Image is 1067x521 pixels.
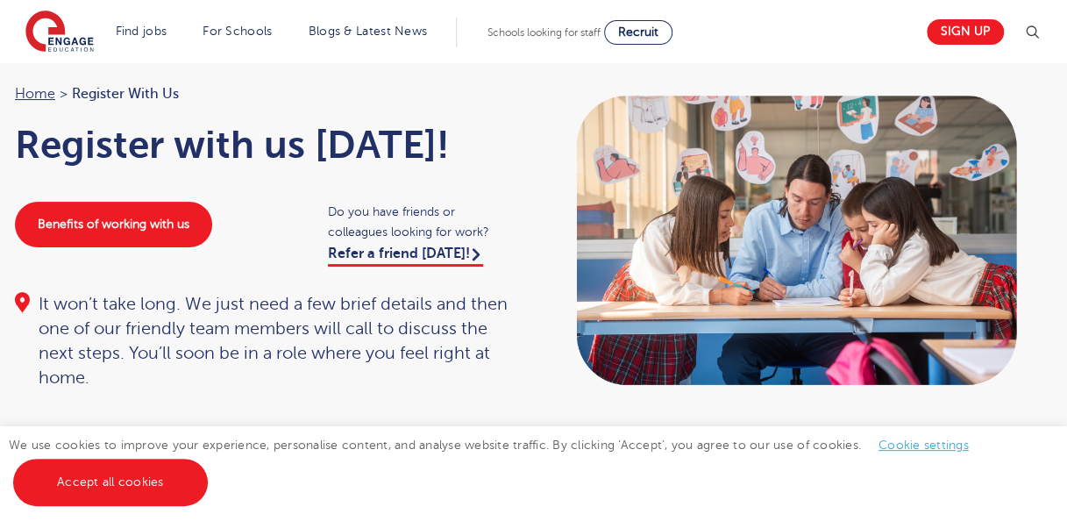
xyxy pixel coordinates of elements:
[116,25,167,38] a: Find jobs
[25,11,94,54] img: Engage Education
[9,439,986,489] span: We use cookies to improve your experience, personalise content, and analyse website traffic. By c...
[309,25,428,38] a: Blogs & Latest News
[328,246,483,267] a: Refer a friend [DATE]!
[878,439,969,452] a: Cookie settings
[15,202,212,247] a: Benefits of working with us
[328,202,516,242] span: Do you have friends or colleagues looking for work?
[13,459,208,506] a: Accept all cookies
[604,20,672,45] a: Recruit
[927,19,1004,45] a: Sign up
[618,25,658,39] span: Recruit
[15,82,516,105] nav: breadcrumb
[487,26,601,39] span: Schools looking for staff
[72,82,179,105] span: Register with us
[15,86,55,102] a: Home
[203,25,272,38] a: For Schools
[60,86,68,102] span: >
[15,123,516,167] h1: Register with us [DATE]!
[15,292,516,390] div: It won’t take long. We just need a few brief details and then one of our friendly team members wi...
